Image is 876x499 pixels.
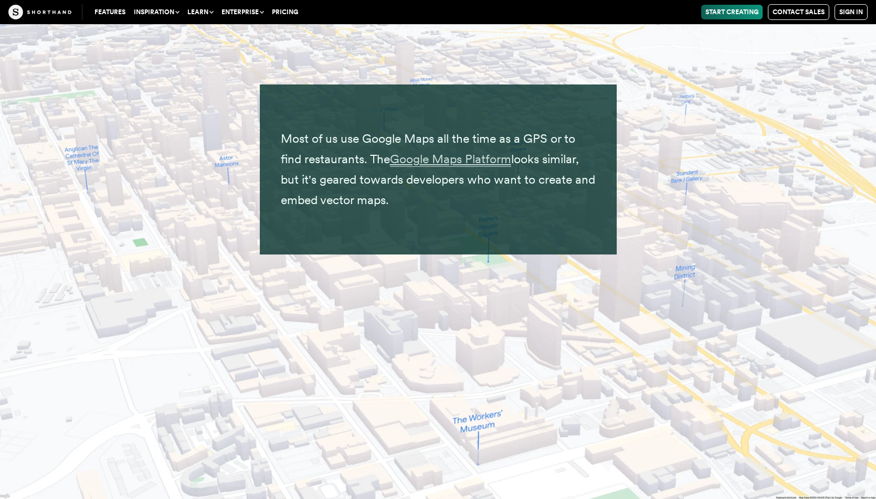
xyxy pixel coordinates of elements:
button: Enterprise [217,5,268,19]
button: Inspiration [130,5,183,19]
span: Most of us use Google Maps all the time as a GPS or to find restaurants. The [281,131,575,166]
a: Contact Sales [768,4,829,20]
button: Learn [183,5,217,19]
a: Google Maps Platform [390,152,511,166]
span: Google Maps Platform [390,152,511,167]
img: The Craft [8,5,71,19]
a: Start Creating [701,5,763,19]
a: Features [90,5,130,19]
a: Pricing [268,5,302,19]
a: Sign in [835,4,868,20]
span: looks similar, but it's geared towards developers who want to create and embed vector maps. [281,152,595,207]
